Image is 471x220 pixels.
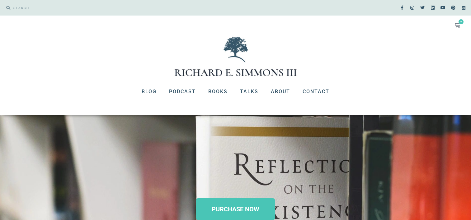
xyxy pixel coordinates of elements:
[459,19,464,24] span: 0
[163,84,202,100] a: Podcast
[202,84,234,100] a: Books
[10,3,233,12] input: SEARCH
[234,84,265,100] a: Talks
[135,84,163,100] a: Blog
[196,198,275,220] a: PURCHASE NOW
[212,206,259,212] span: PURCHASE NOW
[265,84,296,100] a: About
[296,84,336,100] a: Contact
[447,19,468,32] a: 0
